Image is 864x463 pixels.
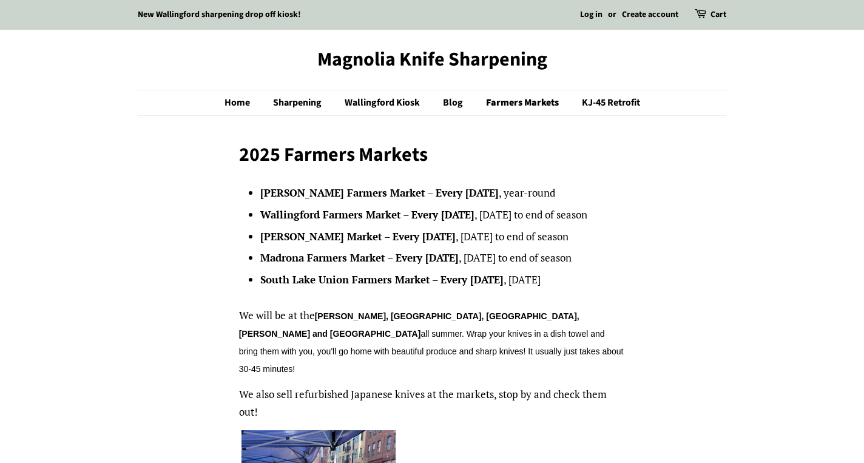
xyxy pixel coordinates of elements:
[239,386,626,421] p: We also sell refurbished Japanese knives at the markets, stop by and check them out!
[477,90,571,115] a: Farmers Markets
[138,8,301,21] a: New Wallingford sharpening drop off kiosk!
[239,311,579,339] strong: [PERSON_NAME], [GEOGRAPHIC_DATA], [GEOGRAPHIC_DATA], [PERSON_NAME] and [GEOGRAPHIC_DATA]
[436,186,499,200] strong: Every [DATE]
[260,206,626,224] li: – , [DATE] to end of season
[336,90,432,115] a: Wallingford Kiosk
[440,272,504,286] strong: Every [DATE]
[260,229,382,243] strong: [PERSON_NAME] Market
[138,48,726,71] a: Magnolia Knife Sharpening
[239,307,626,377] p: We will be at the
[396,251,459,265] strong: Every [DATE]
[710,8,726,22] a: Cart
[411,208,474,221] strong: Every [DATE]
[260,228,626,246] li: – , [DATE] to end of season
[260,184,626,202] li: – , year-round
[622,8,678,21] a: Create account
[260,272,430,286] strong: South Lake Union Farmers Market
[573,90,640,115] a: KJ-45 Retrofit
[580,8,602,21] a: Log in
[608,8,616,22] li: or
[260,208,401,221] strong: Wallingford Farmers Market
[260,251,385,265] strong: Madrona Farmers Market
[264,90,334,115] a: Sharpening
[224,90,262,115] a: Home
[393,229,456,243] strong: Every [DATE]
[260,186,425,200] strong: [PERSON_NAME] Farmers Market
[260,249,626,267] li: – , [DATE] to end of season
[239,143,626,166] h1: 2025 Farmers Markets
[434,90,475,115] a: Blog
[260,271,626,289] li: – , [DATE]
[239,329,624,374] span: all summer. Wrap your knives in a dish towel and bring them with you, you'll go home with beautif...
